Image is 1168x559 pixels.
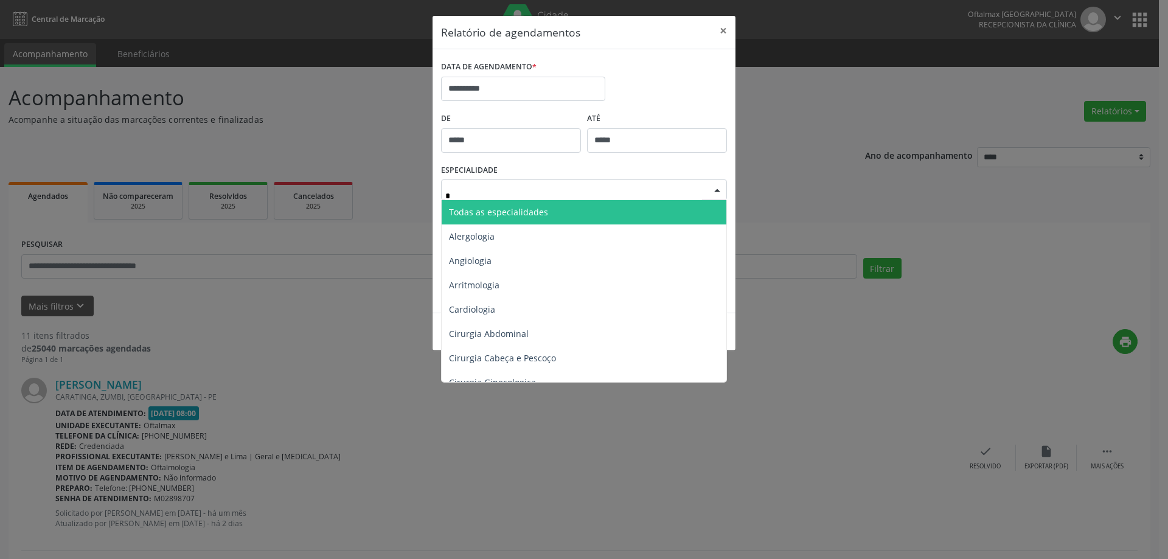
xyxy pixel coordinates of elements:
span: Arritmologia [449,279,499,291]
label: ESPECIALIDADE [441,161,498,180]
span: Cirurgia Ginecologica [449,377,536,388]
span: Todas as especialidades [449,206,548,218]
label: DATA DE AGENDAMENTO [441,58,537,77]
h5: Relatório de agendamentos [441,24,580,40]
span: Cirurgia Abdominal [449,328,529,339]
span: Cirurgia Cabeça e Pescoço [449,352,556,364]
button: Close [711,16,735,46]
span: Alergologia [449,231,495,242]
label: De [441,109,581,128]
span: Cardiologia [449,304,495,315]
label: ATÉ [587,109,727,128]
span: Angiologia [449,255,492,266]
